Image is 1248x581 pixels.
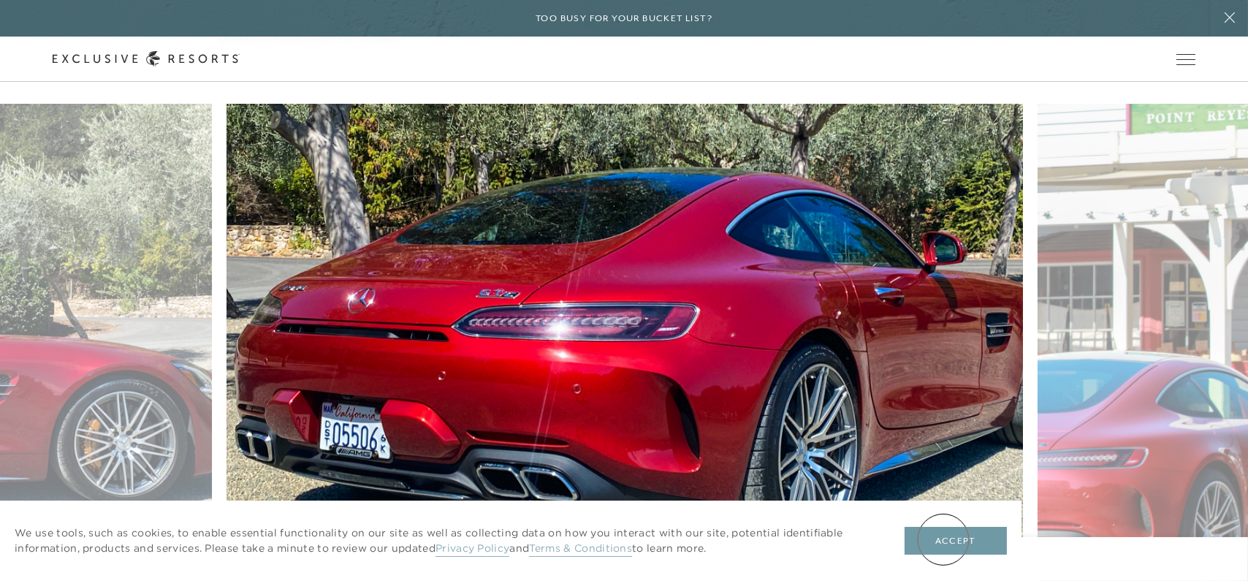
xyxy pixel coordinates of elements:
h6: Too busy for your bucket list? [536,12,712,26]
p: We use tools, such as cookies, to enable essential functionality on our site as well as collectin... [15,525,875,556]
button: Accept [905,527,1007,555]
a: Terms & Conditions [529,542,632,557]
button: Open navigation [1176,54,1195,64]
a: Privacy Policy [435,542,509,557]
